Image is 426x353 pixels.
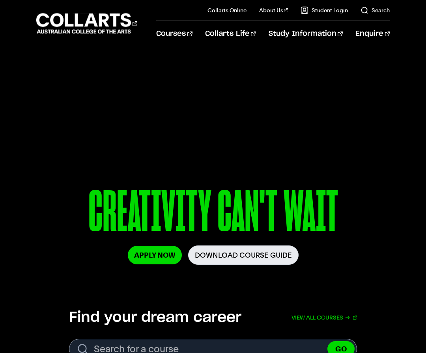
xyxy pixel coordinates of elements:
a: Apply Now [128,246,182,264]
a: Study Information [269,21,343,47]
a: Courses [156,21,192,47]
a: Search [361,6,390,14]
p: CREATIVITY CAN'T WAIT [36,183,390,245]
a: Enquire [355,21,390,47]
a: Student Login [301,6,348,14]
a: Collarts Online [207,6,247,14]
h2: Find your dream career [69,309,241,326]
a: View all courses [291,309,357,326]
a: About Us [259,6,288,14]
a: Collarts Life [205,21,256,47]
a: Download Course Guide [188,245,299,265]
div: Go to homepage [36,12,137,35]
